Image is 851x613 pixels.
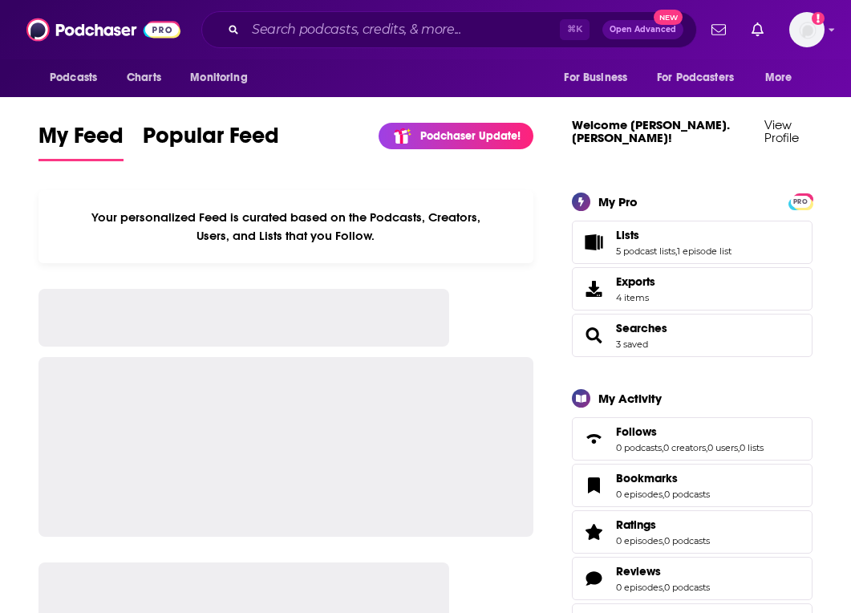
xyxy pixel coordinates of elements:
a: Bookmarks [577,474,610,497]
svg: Add a profile image [812,12,825,25]
span: More [765,67,792,89]
button: open menu [646,63,757,93]
span: Ratings [616,518,656,532]
a: Popular Feed [143,122,279,161]
span: Reviews [616,564,661,578]
span: Bookmarks [572,464,813,507]
span: 4 items [616,292,655,303]
a: Reviews [616,564,710,578]
span: Podcasts [50,67,97,89]
span: New [654,10,683,25]
span: Lists [616,228,639,242]
span: , [706,442,707,453]
button: open menu [38,63,118,93]
input: Search podcasts, credits, & more... [245,17,560,43]
button: Show profile menu [789,12,825,47]
span: ⌘ K [560,19,590,40]
div: My Pro [598,194,638,209]
span: Exports [616,274,655,289]
span: Follows [616,424,657,439]
div: Your personalized Feed is curated based on the Podcasts, Creators, Users, and Lists that you Follow. [38,190,533,263]
span: , [738,442,740,453]
span: Lists [572,221,813,264]
span: My Feed [38,122,124,159]
span: For Podcasters [657,67,734,89]
span: , [675,246,677,257]
span: , [663,582,664,593]
span: Follows [572,417,813,461]
a: 0 podcasts [664,489,710,500]
span: Reviews [572,557,813,600]
a: 0 episodes [616,535,663,546]
a: Welcome [PERSON_NAME].[PERSON_NAME]! [572,117,730,145]
p: Podchaser Update! [420,129,521,143]
a: 0 lists [740,442,764,453]
span: Ratings [572,510,813,554]
span: , [663,489,664,500]
span: Charts [127,67,161,89]
a: Follows [616,424,764,439]
span: PRO [791,196,810,208]
a: 3 saved [616,339,648,350]
span: , [663,535,664,546]
a: Bookmarks [616,471,710,485]
img: User Profile [789,12,825,47]
a: 0 podcasts [616,442,662,453]
span: Monitoring [190,67,247,89]
span: , [662,442,663,453]
span: Searches [572,314,813,357]
a: Follows [577,428,610,450]
a: Reviews [577,567,610,590]
span: Logged in as heidi.egloff [789,12,825,47]
span: For Business [564,67,627,89]
a: 0 episodes [616,489,663,500]
a: 0 podcasts [664,535,710,546]
button: open menu [553,63,647,93]
a: 0 creators [663,442,706,453]
button: open menu [179,63,268,93]
a: View Profile [764,117,799,145]
a: Exports [572,267,813,311]
a: Show notifications dropdown [745,16,770,43]
a: Show notifications dropdown [705,16,732,43]
span: Exports [577,278,610,300]
a: Charts [116,63,171,93]
a: Searches [577,324,610,347]
a: 1 episode list [677,246,731,257]
span: Popular Feed [143,122,279,159]
button: Open AdvancedNew [602,20,683,39]
a: Lists [577,231,610,254]
a: PRO [791,194,810,206]
a: Ratings [577,521,610,543]
a: Lists [616,228,731,242]
img: Podchaser - Follow, Share and Rate Podcasts [26,14,180,45]
a: Searches [616,321,667,335]
a: My Feed [38,122,124,161]
span: Open Advanced [610,26,676,34]
a: Ratings [616,518,710,532]
a: 0 podcasts [664,582,710,593]
a: 0 users [707,442,738,453]
button: open menu [754,63,813,93]
div: My Activity [598,391,662,406]
div: Search podcasts, credits, & more... [201,11,697,48]
a: 5 podcast lists [616,246,675,257]
a: 0 episodes [616,582,663,593]
span: Bookmarks [616,471,678,485]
